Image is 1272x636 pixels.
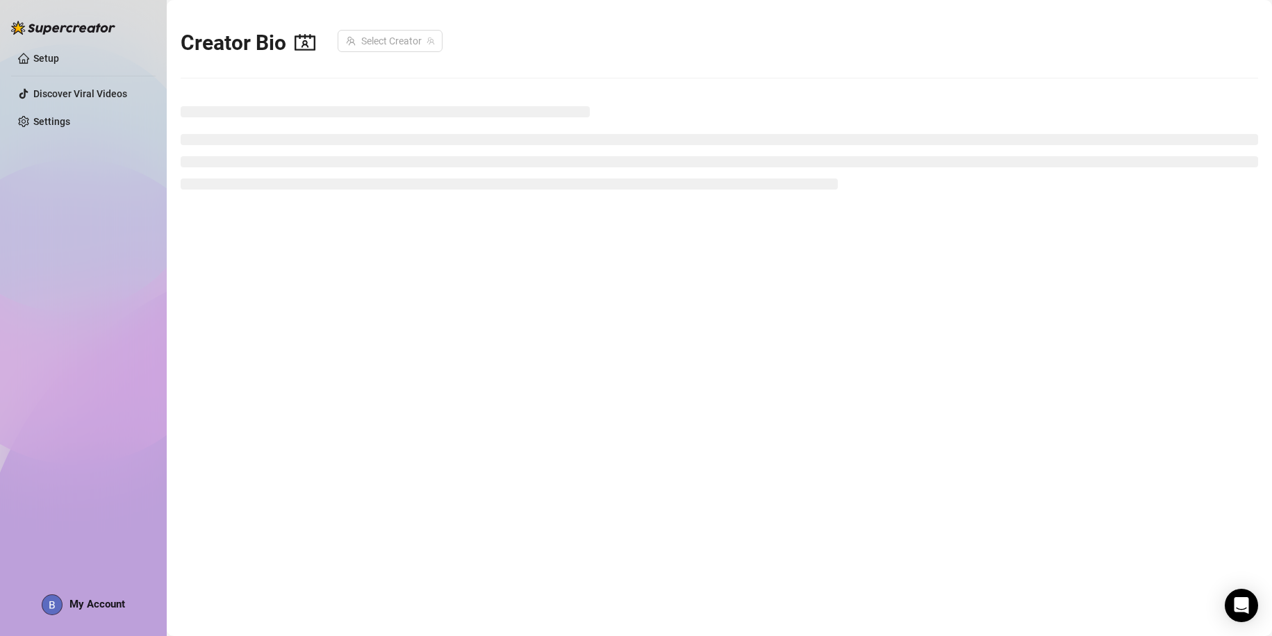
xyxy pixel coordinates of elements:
div: Open Intercom Messenger [1225,589,1258,622]
h2: Creator Bio [181,30,315,56]
a: Setup [33,53,59,64]
span: contacts [295,32,315,53]
img: ACg8ocJwout-KmTR554yMTUqj_idnCv7S_V4P60YYcFFH8lbkY0P8Xc=s96-c [42,595,62,614]
a: Settings [33,116,70,127]
span: My Account [69,598,125,610]
span: team [427,37,435,45]
img: logo-BBDzfeDw.svg [11,21,115,35]
a: Discover Viral Videos [33,88,127,99]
